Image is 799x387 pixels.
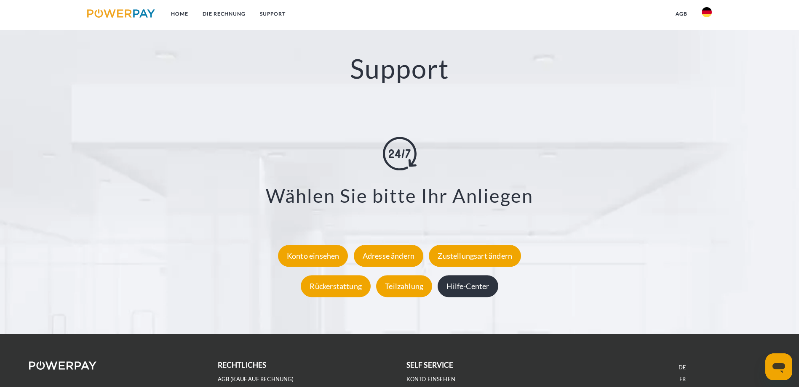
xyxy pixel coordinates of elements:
[87,9,155,18] img: logo-powerpay.svg
[354,245,424,267] div: Adresse ändern
[164,6,195,21] a: Home
[679,364,686,371] a: DE
[253,6,293,21] a: SUPPORT
[301,275,371,297] div: Rückerstattung
[299,281,373,291] a: Rückerstattung
[51,184,748,207] h3: Wählen Sie bitte Ihr Anliegen
[376,275,432,297] div: Teilzahlung
[406,376,456,383] a: Konto einsehen
[406,360,454,369] b: self service
[679,376,686,383] a: FR
[218,360,267,369] b: rechtliches
[765,353,792,380] iframe: Schaltfläche zum Öffnen des Messaging-Fensters
[29,361,97,370] img: logo-powerpay-white.svg
[352,251,426,260] a: Adresse ändern
[374,281,434,291] a: Teilzahlung
[383,137,417,170] img: online-shopping.svg
[438,275,498,297] div: Hilfe-Center
[429,245,521,267] div: Zustellungsart ändern
[427,251,523,260] a: Zustellungsart ändern
[278,245,348,267] div: Konto einsehen
[195,6,253,21] a: DIE RECHNUNG
[276,251,350,260] a: Konto einsehen
[40,52,759,85] h2: Support
[218,376,294,383] a: AGB (Kauf auf Rechnung)
[702,7,712,17] img: de
[436,281,500,291] a: Hilfe-Center
[668,6,695,21] a: agb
